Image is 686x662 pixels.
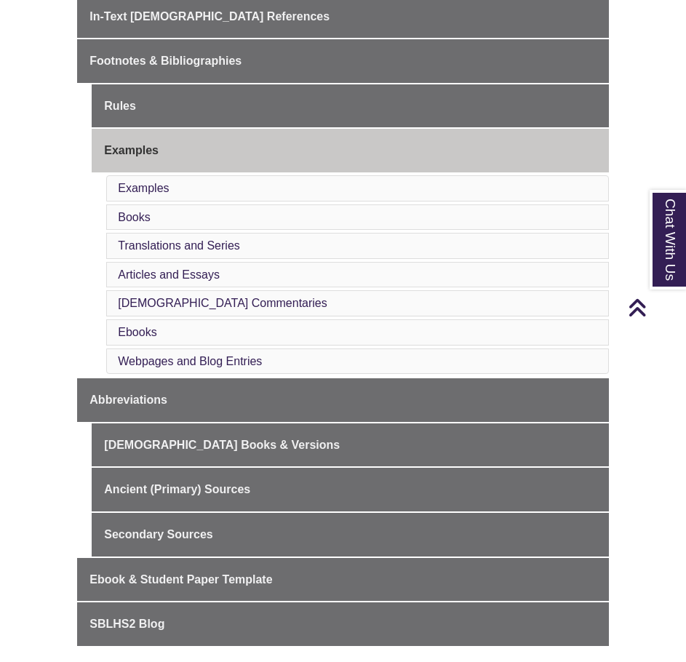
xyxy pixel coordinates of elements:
a: Ebooks [118,326,156,338]
a: Translations and Series [118,239,240,252]
span: SBLHS2 Blog [89,618,164,630]
a: [DEMOGRAPHIC_DATA] Books & Versions [92,423,608,467]
span: Footnotes & Bibliographies [89,55,242,67]
a: Examples [92,129,608,172]
a: Secondary Sources [92,513,608,557]
a: [DEMOGRAPHIC_DATA] Commentaries [118,297,327,309]
span: In-Text [DEMOGRAPHIC_DATA] References [89,10,330,23]
span: Abbreviations [89,394,167,406]
a: Webpages and Blog Entries [118,355,262,367]
span: Ebook & Student Paper Template [89,573,272,586]
a: SBLHS2 Blog [77,602,608,646]
a: Back to Top [628,298,682,317]
a: Rules [92,84,608,128]
a: Examples [118,182,169,194]
a: Books [118,211,150,223]
a: Ebook & Student Paper Template [77,558,608,602]
a: Articles and Essays [118,268,220,281]
a: Abbreviations [77,378,608,422]
a: Ancient (Primary) Sources [92,468,608,511]
a: Footnotes & Bibliographies [77,39,608,83]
